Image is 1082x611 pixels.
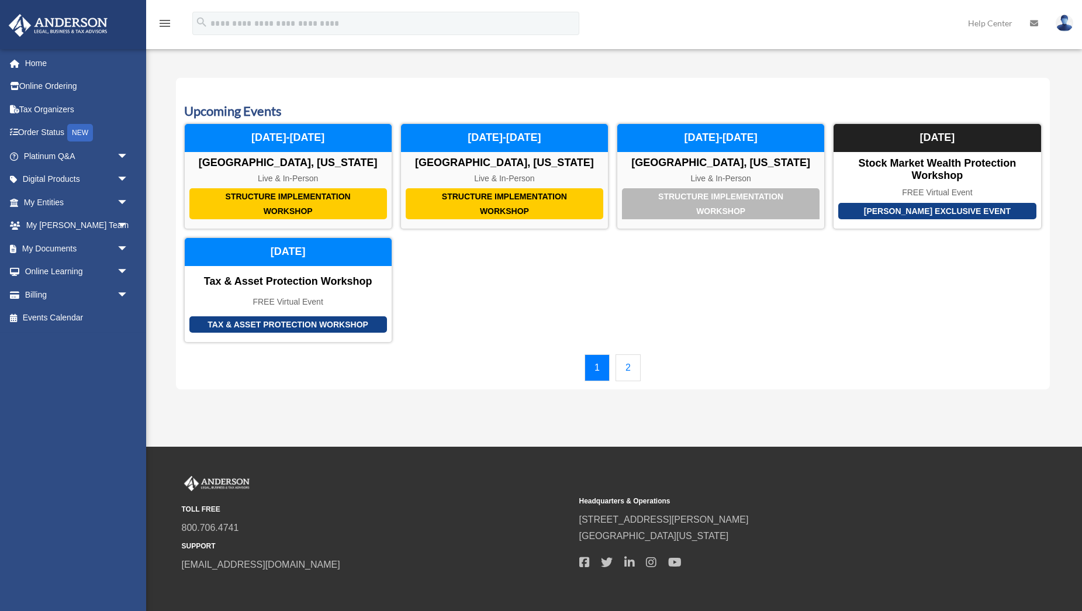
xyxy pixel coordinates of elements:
[185,238,392,266] div: [DATE]
[185,157,392,170] div: [GEOGRAPHIC_DATA], [US_STATE]
[834,124,1040,152] div: [DATE]
[5,14,111,37] img: Anderson Advisors Platinum Portal
[579,495,969,508] small: Headquarters & Operations
[617,123,825,229] a: Structure Implementation Workshop [GEOGRAPHIC_DATA], [US_STATE] Live & In-Person [DATE]-[DATE]
[182,503,571,516] small: TOLL FREE
[195,16,208,29] i: search
[617,124,824,152] div: [DATE]-[DATE]
[1056,15,1073,32] img: User Pic
[585,354,610,381] a: 1
[8,214,146,237] a: My [PERSON_NAME] Teamarrow_drop_down
[8,98,146,121] a: Tax Organizers
[406,188,603,219] div: Structure Implementation Workshop
[579,515,749,524] a: [STREET_ADDRESS][PERSON_NAME]
[834,157,1040,182] div: Stock Market Wealth Protection Workshop
[833,123,1041,229] a: [PERSON_NAME] Exclusive Event Stock Market Wealth Protection Workshop FREE Virtual Event [DATE]
[616,354,641,381] a: 2
[8,51,146,75] a: Home
[401,157,608,170] div: [GEOGRAPHIC_DATA], [US_STATE]
[117,168,140,192] span: arrow_drop_down
[117,144,140,168] span: arrow_drop_down
[182,476,252,491] img: Anderson Advisors Platinum Portal
[400,123,609,229] a: Structure Implementation Workshop [GEOGRAPHIC_DATA], [US_STATE] Live & In-Person [DATE]-[DATE]
[117,191,140,215] span: arrow_drop_down
[117,237,140,261] span: arrow_drop_down
[185,124,392,152] div: [DATE]-[DATE]
[8,260,146,284] a: Online Learningarrow_drop_down
[117,283,140,307] span: arrow_drop_down
[8,237,146,260] a: My Documentsarrow_drop_down
[8,144,146,168] a: Platinum Q&Aarrow_drop_down
[158,16,172,30] i: menu
[617,174,824,184] div: Live & In-Person
[834,188,1040,198] div: FREE Virtual Event
[579,531,729,541] a: [GEOGRAPHIC_DATA][US_STATE]
[185,297,392,307] div: FREE Virtual Event
[401,174,608,184] div: Live & In-Person
[622,188,820,219] div: Structure Implementation Workshop
[189,188,387,219] div: Structure Implementation Workshop
[67,124,93,141] div: NEW
[117,214,140,238] span: arrow_drop_down
[8,283,146,306] a: Billingarrow_drop_down
[401,124,608,152] div: [DATE]-[DATE]
[8,306,140,330] a: Events Calendar
[8,121,146,145] a: Order StatusNEW
[117,260,140,284] span: arrow_drop_down
[182,523,239,533] a: 800.706.4741
[158,20,172,30] a: menu
[182,540,571,553] small: SUPPORT
[8,75,146,98] a: Online Ordering
[838,203,1036,220] div: [PERSON_NAME] Exclusive Event
[617,157,824,170] div: [GEOGRAPHIC_DATA], [US_STATE]
[185,275,392,288] div: Tax & Asset Protection Workshop
[184,237,392,343] a: Tax & Asset Protection Workshop Tax & Asset Protection Workshop FREE Virtual Event [DATE]
[184,102,1042,120] h3: Upcoming Events
[182,560,340,569] a: [EMAIL_ADDRESS][DOMAIN_NAME]
[8,191,146,214] a: My Entitiesarrow_drop_down
[185,174,392,184] div: Live & In-Person
[184,123,392,229] a: Structure Implementation Workshop [GEOGRAPHIC_DATA], [US_STATE] Live & In-Person [DATE]-[DATE]
[8,168,146,191] a: Digital Productsarrow_drop_down
[189,316,387,333] div: Tax & Asset Protection Workshop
